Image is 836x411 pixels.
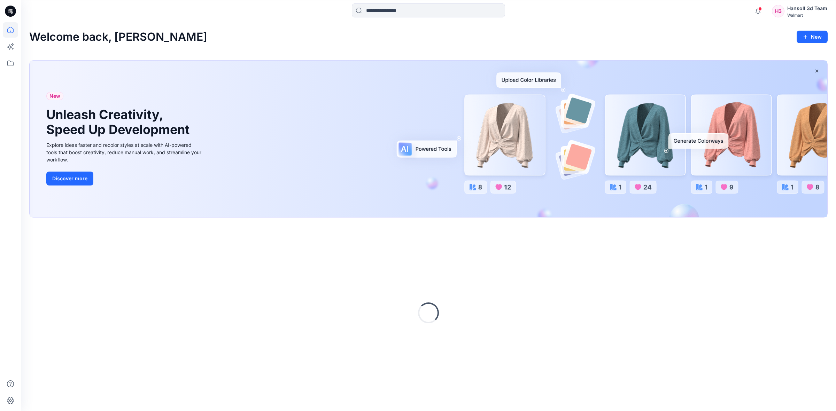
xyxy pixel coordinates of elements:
[797,31,828,43] button: New
[29,31,207,44] h2: Welcome back, [PERSON_NAME]
[49,92,60,100] span: New
[787,13,827,18] div: Walmart
[46,107,193,137] h1: Unleash Creativity, Speed Up Development
[46,141,203,163] div: Explore ideas faster and recolor styles at scale with AI-powered tools that boost creativity, red...
[787,4,827,13] div: Hansoll 3d Team
[46,172,93,185] button: Discover more
[46,172,203,185] a: Discover more
[772,5,784,17] div: H3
